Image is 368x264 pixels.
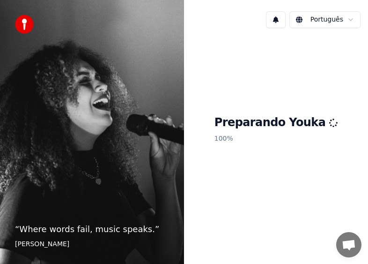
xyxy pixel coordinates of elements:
[336,232,361,257] div: Bate-papo aberto
[214,115,338,130] h1: Preparando Youka
[15,223,169,236] p: “ Where words fail, music speaks. ”
[15,240,169,249] footer: [PERSON_NAME]
[15,15,34,34] img: youka
[214,130,338,147] p: 100 %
